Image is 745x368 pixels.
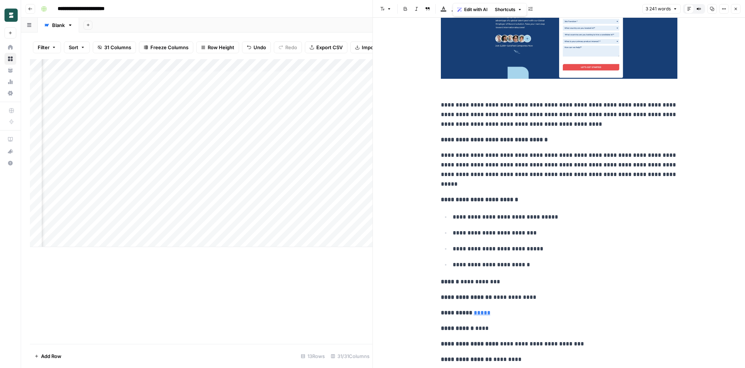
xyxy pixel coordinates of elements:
span: Sort [69,44,78,51]
button: 3 241 words [642,4,681,14]
button: Add Row [30,350,66,362]
span: Add Row [41,352,61,360]
div: 31/31 Columns [328,350,372,362]
button: What's new? [4,145,16,157]
span: Export CSV [316,44,343,51]
div: What's new? [5,146,16,157]
img: Borderless Logo [4,9,18,22]
a: Browse [4,53,16,65]
button: Edit with AI [455,5,490,14]
button: Undo [242,41,271,53]
a: Home [4,41,16,53]
span: Row Height [208,44,234,51]
span: Undo [254,44,266,51]
a: Your Data [4,64,16,76]
a: Blank [38,18,79,33]
span: 3 241 words [646,6,671,12]
a: AirOps Academy [4,134,16,145]
div: 13 Rows [298,350,328,362]
button: Filter [33,41,61,53]
span: 31 Columns [104,44,131,51]
a: Usage [4,76,16,88]
span: Freeze Columns [150,44,188,51]
button: Freeze Columns [139,41,193,53]
span: Filter [38,44,50,51]
button: Row Height [196,41,239,53]
span: Redo [285,44,297,51]
button: Help + Support [4,157,16,169]
button: Shortcuts [492,5,525,14]
button: 31 Columns [93,41,136,53]
div: Blank [52,21,65,29]
span: Edit with AI [464,6,487,13]
a: Settings [4,87,16,99]
button: Workspace: Borderless [4,6,16,24]
button: Sort [64,41,90,53]
span: Shortcuts [495,6,516,13]
span: Import CSV [362,44,388,51]
button: Redo [274,41,302,53]
button: Import CSV [350,41,393,53]
button: Export CSV [305,41,347,53]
